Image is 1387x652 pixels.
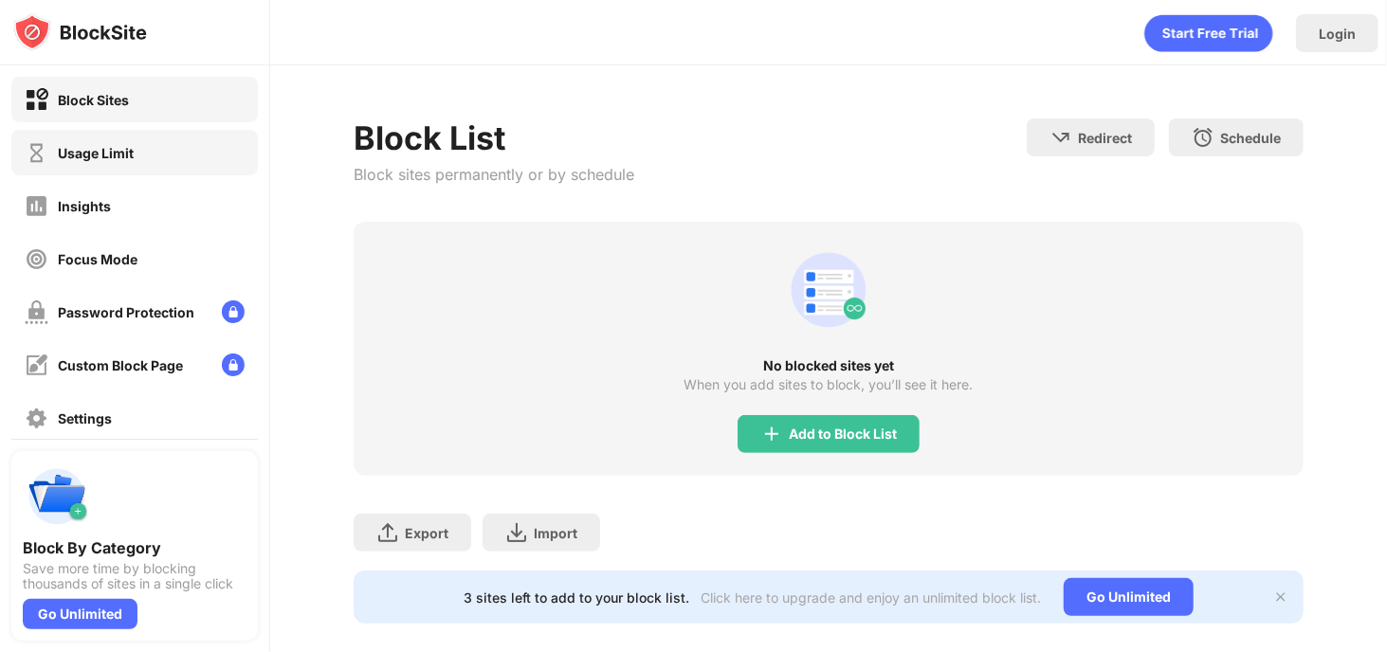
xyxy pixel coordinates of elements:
[23,538,246,557] div: Block By Category
[1273,589,1288,605] img: x-button.svg
[783,244,874,335] div: animation
[1144,14,1273,52] div: animation
[222,353,245,376] img: lock-menu.svg
[25,353,48,377] img: customize-block-page-off.svg
[534,525,577,541] div: Import
[58,92,129,108] div: Block Sites
[464,589,689,606] div: 3 sites left to add to your block list.
[23,561,246,591] div: Save more time by blocking thousands of sites in a single click
[405,525,448,541] div: Export
[354,358,1304,373] div: No blocked sites yet
[23,462,91,531] img: push-categories.svg
[1064,578,1194,616] div: Go Unlimited
[58,198,111,214] div: Insights
[25,88,48,112] img: block-on.svg
[684,377,974,392] div: When you add sites to block, you’ll see it here.
[25,247,48,271] img: focus-off.svg
[354,118,634,157] div: Block List
[25,194,48,218] img: insights-off.svg
[25,407,48,430] img: settings-off.svg
[25,141,48,165] img: time-usage-off.svg
[701,589,1041,606] div: Click here to upgrade and enjoy an unlimited block list.
[25,300,48,324] img: password-protection-off.svg
[354,165,634,184] div: Block sites permanently or by schedule
[1319,26,1356,42] div: Login
[13,13,147,51] img: logo-blocksite.svg
[58,357,183,373] div: Custom Block Page
[58,410,112,426] div: Settings
[58,145,134,161] div: Usage Limit
[23,599,137,629] div: Go Unlimited
[1220,130,1281,146] div: Schedule
[789,426,897,442] div: Add to Block List
[1078,130,1132,146] div: Redirect
[58,304,194,320] div: Password Protection
[222,300,245,323] img: lock-menu.svg
[58,251,137,267] div: Focus Mode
